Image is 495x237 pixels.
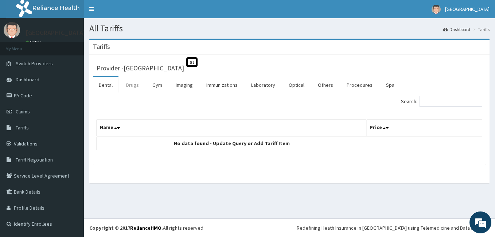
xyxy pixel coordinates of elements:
[97,65,184,71] h3: Provider - [GEOGRAPHIC_DATA]
[445,6,490,12] span: [GEOGRAPHIC_DATA]
[200,77,243,93] a: Immunizations
[16,156,53,163] span: Tariff Negotiation
[84,218,495,237] footer: All rights reserved.
[120,77,145,93] a: Drugs
[380,77,400,93] a: Spa
[245,77,281,93] a: Laboratory
[4,22,20,38] img: User Image
[432,5,441,14] img: User Image
[420,96,482,107] input: Search:
[170,77,199,93] a: Imaging
[16,108,30,115] span: Claims
[26,30,86,36] p: [GEOGRAPHIC_DATA]
[89,225,163,231] strong: Copyright © 2017 .
[366,120,482,137] th: Price
[16,76,39,83] span: Dashboard
[471,26,490,32] li: Tariffs
[93,77,118,93] a: Dental
[16,124,29,131] span: Tariffs
[312,77,339,93] a: Others
[186,57,198,67] span: St
[97,120,367,137] th: Name
[341,77,378,93] a: Procedures
[401,96,482,107] label: Search:
[93,43,110,50] h3: Tariffs
[16,60,53,67] span: Switch Providers
[283,77,310,93] a: Optical
[26,40,43,45] a: Online
[297,224,490,232] div: Redefining Heath Insurance in [GEOGRAPHIC_DATA] using Telemedicine and Data Science!
[443,26,470,32] a: Dashboard
[147,77,168,93] a: Gym
[130,225,161,231] a: RelianceHMO
[97,136,367,150] td: No data found - Update Query or Add Tariff Item
[89,24,490,33] h1: All Tariffs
